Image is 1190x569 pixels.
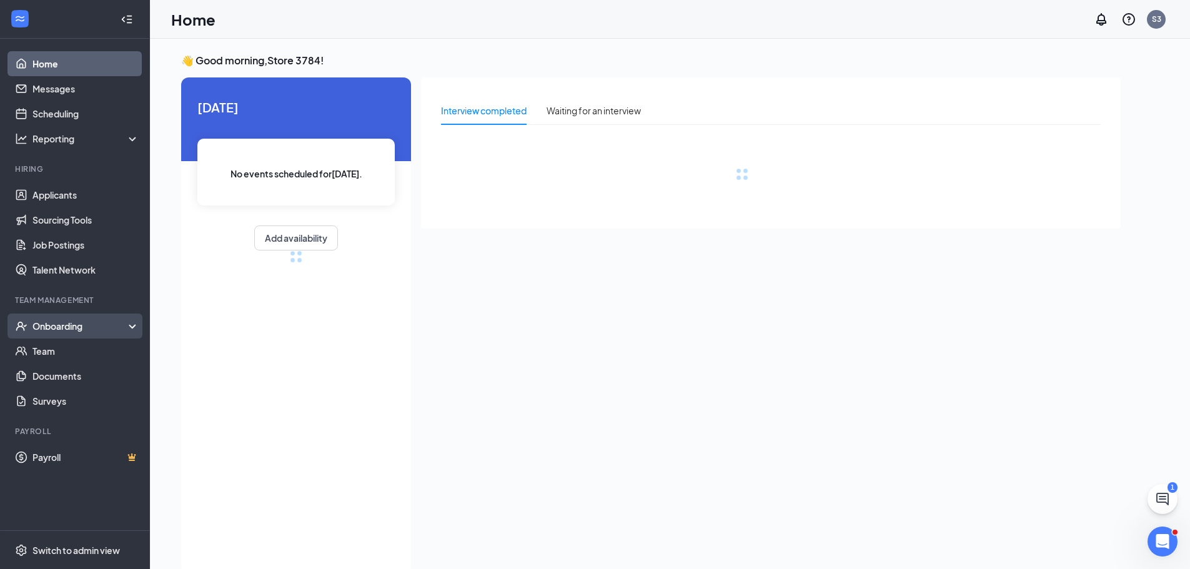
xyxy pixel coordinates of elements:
h3: 👋 Good morning, Store 3784 ! [181,54,1121,67]
a: Talent Network [32,257,139,282]
svg: Analysis [15,132,27,145]
svg: Notifications [1094,12,1109,27]
h1: Home [171,9,216,30]
iframe: Intercom live chat [1148,527,1178,557]
svg: ChatActive [1155,492,1170,507]
div: Interview completed [441,104,527,117]
a: Home [32,51,139,76]
div: Hiring [15,164,137,174]
div: Waiting for an interview [547,104,641,117]
a: Team [32,339,139,364]
svg: QuestionInfo [1121,12,1136,27]
a: Surveys [32,388,139,413]
svg: WorkstreamLogo [14,12,26,25]
a: Job Postings [32,232,139,257]
a: Documents [32,364,139,388]
a: Messages [32,76,139,101]
a: Sourcing Tools [32,207,139,232]
div: Reporting [32,132,140,145]
div: S3 [1152,14,1161,24]
span: [DATE] [197,97,395,117]
a: PayrollCrown [32,445,139,470]
button: ChatActive [1148,484,1178,514]
div: Team Management [15,295,137,305]
div: 1 [1168,482,1178,493]
svg: Settings [15,544,27,557]
div: Switch to admin view [32,544,120,557]
svg: UserCheck [15,320,27,332]
span: No events scheduled for [DATE] . [231,167,362,181]
a: Applicants [32,182,139,207]
div: loading meetings... [290,250,302,263]
button: Add availability [254,225,338,250]
a: Scheduling [32,101,139,126]
div: Onboarding [32,320,129,332]
svg: Collapse [121,13,133,26]
div: Payroll [15,426,137,437]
